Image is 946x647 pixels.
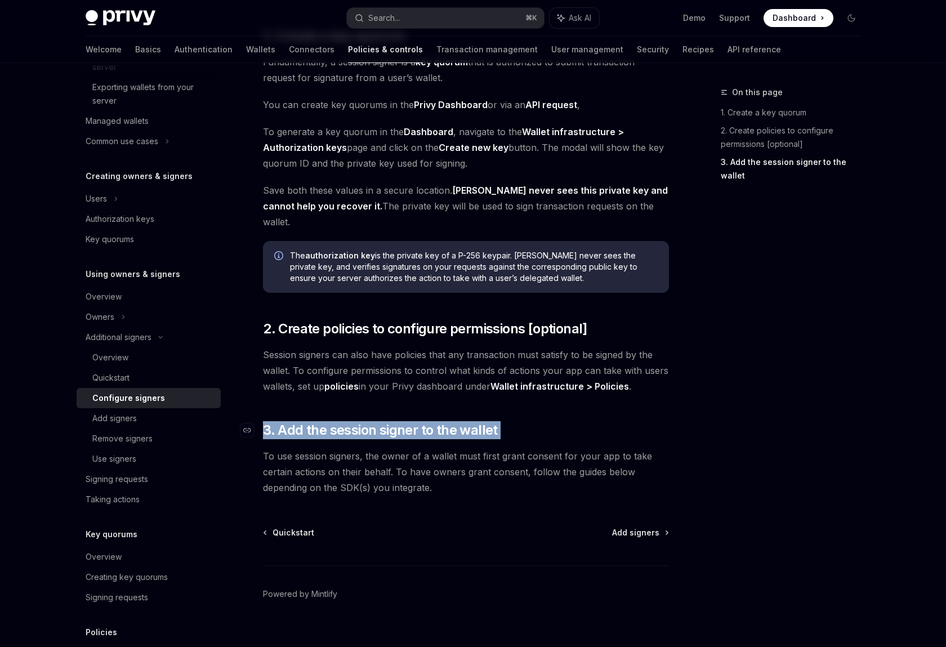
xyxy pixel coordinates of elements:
a: API request [525,99,577,111]
div: Use signers [92,452,136,466]
span: 2. Create policies to configure permissions [optional] [263,320,587,338]
strong: Create new key [439,142,508,153]
div: Exporting wallets from your server [92,81,214,108]
span: Dashboard [773,12,816,24]
div: Taking actions [86,493,140,506]
a: Taking actions [77,489,221,510]
span: Save both these values in a secure location. The private key will be used to sign transaction req... [263,182,669,230]
div: Search... [368,11,400,25]
div: Creating key quorums [86,570,168,584]
a: Recipes [682,36,714,63]
span: 3. Add the session signer to the wallet [263,421,498,439]
span: Ask AI [569,12,591,24]
span: Add signers [612,527,659,538]
a: Demo [683,12,706,24]
a: Key quorums [77,229,221,249]
a: 2. Create policies to configure permissions [optional] [721,122,869,153]
span: To generate a key quorum in the , navigate to the page and click on the button. The modal will sh... [263,124,669,171]
span: ⌘ K [525,14,537,23]
a: Wallets [246,36,275,63]
button: Toggle dark mode [842,9,860,27]
h5: Policies [86,626,117,639]
a: Welcome [86,36,122,63]
a: Signing requests [77,469,221,489]
div: Overview [86,550,122,564]
a: Privy Dashboard [414,99,488,111]
a: Add signers [612,527,668,538]
a: Authentication [175,36,233,63]
a: Authorization keys [77,209,221,229]
a: Use signers [77,449,221,469]
span: To use session signers, the owner of a wallet must first grant consent for your app to take certa... [263,448,669,496]
div: Remove signers [92,432,153,445]
a: User management [551,36,623,63]
a: Remove signers [77,429,221,449]
div: Managed wallets [86,114,149,128]
span: You can create key quorums in the or via an , [263,97,669,113]
a: policies [324,381,359,392]
a: Signing requests [77,587,221,608]
a: Security [637,36,669,63]
div: Authorization keys [86,212,154,226]
a: Creating key quorums [77,567,221,587]
div: Additional signers [86,331,151,344]
div: Signing requests [86,591,148,604]
a: Basics [135,36,161,63]
button: Ask AI [550,8,599,28]
a: Exporting wallets from your server [77,77,221,111]
h5: Key quorums [86,528,137,541]
strong: authorization key [305,251,375,260]
strong: Wallet infrastructure > Policies [490,381,629,392]
button: Search...⌘K [347,8,544,28]
a: Managed wallets [77,111,221,131]
h5: Creating owners & signers [86,169,193,183]
a: Policies & controls [348,36,423,63]
svg: Info [274,251,285,262]
span: Quickstart [273,527,314,538]
div: Owners [86,310,114,324]
img: dark logo [86,10,155,26]
div: Common use cases [86,135,158,148]
span: The is the private key of a P-256 keypair. [PERSON_NAME] never sees the private key, and verifies... [290,250,658,284]
a: Connectors [289,36,334,63]
div: Configure signers [92,391,165,405]
a: 1. Create a key quorum [721,104,869,122]
a: Add signers [77,408,221,429]
span: Fundamentally, a session signer is a that is authorized to submit transaction request for signatu... [263,54,669,86]
h5: Using owners & signers [86,267,180,281]
div: Overview [86,290,122,304]
a: Dashboard [764,9,833,27]
strong: [PERSON_NAME] never sees this private key and cannot help you recover it. [263,185,668,212]
a: Transaction management [436,36,538,63]
a: Quickstart [77,368,221,388]
div: Overview [92,351,128,364]
div: Quickstart [92,371,130,385]
a: Overview [77,347,221,368]
div: Key quorums [86,233,134,246]
a: Quickstart [264,527,314,538]
a: Dashboard [404,126,453,138]
a: Powered by Mintlify [263,588,337,600]
div: Users [86,192,107,206]
a: Support [719,12,750,24]
a: 3. Add the session signer to the wallet [721,153,869,185]
div: Signing requests [86,472,148,486]
a: Overview [77,547,221,567]
a: Navigate to header [240,421,263,439]
span: Session signers can also have policies that any transaction must satisfy to be signed by the wall... [263,347,669,394]
a: API reference [728,36,781,63]
div: Add signers [92,412,137,425]
a: Overview [77,287,221,307]
a: Configure signers [77,388,221,408]
span: On this page [732,86,783,99]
